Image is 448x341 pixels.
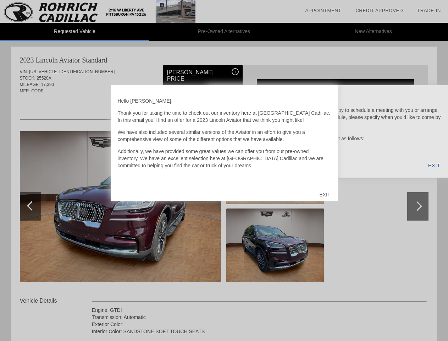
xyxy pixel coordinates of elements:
[118,97,331,104] p: Hello [PERSON_NAME],
[118,109,331,124] p: Thank you for taking the time to check out our inventory here at [GEOGRAPHIC_DATA] Cadillac. In t...
[118,148,331,169] p: Additionally, we have provided some great values we can offer you from our pre-owned inventory. W...
[312,184,337,205] div: EXIT
[305,8,341,13] a: Appointment
[118,129,331,143] p: We have also included several similar versions of the Aviator in an effort to give you a comprehe...
[417,8,441,13] a: Trade-In
[355,8,403,13] a: Credit Approved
